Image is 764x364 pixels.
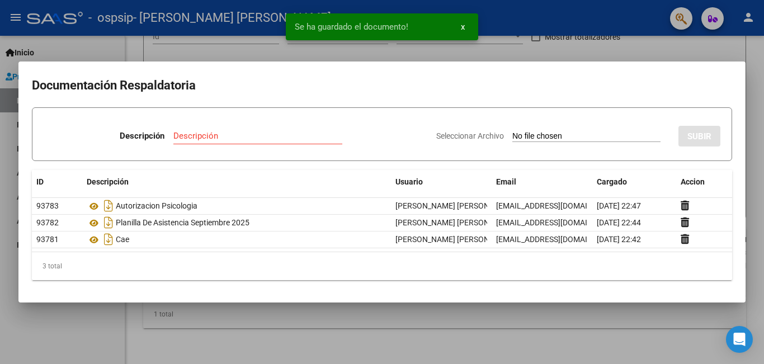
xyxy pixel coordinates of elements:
div: Open Intercom Messenger [726,326,753,353]
span: Email [496,177,516,186]
div: 3 total [32,252,732,280]
i: Descargar documento [101,230,116,248]
datatable-header-cell: Cargado [592,170,676,194]
i: Descargar documento [101,214,116,231]
span: [PERSON_NAME] [PERSON_NAME] - [395,235,521,244]
span: [EMAIL_ADDRESS][DOMAIN_NAME] [496,201,620,210]
span: [EMAIL_ADDRESS][DOMAIN_NAME] [496,218,620,227]
h2: Documentación Respaldatoria [32,75,732,96]
span: 93782 [36,218,59,227]
span: SUBIR [687,131,711,141]
span: [EMAIL_ADDRESS][DOMAIN_NAME] [496,235,620,244]
span: Accion [681,177,705,186]
datatable-header-cell: Usuario [391,170,492,194]
span: 93783 [36,201,59,210]
div: Autorizacion Psicologia [87,197,386,215]
button: SUBIR [678,126,720,146]
div: Cae [87,230,386,248]
span: Usuario [395,177,423,186]
datatable-header-cell: Email [492,170,592,194]
span: Cargado [597,177,627,186]
span: [PERSON_NAME] [PERSON_NAME] - [395,218,521,227]
span: Descripción [87,177,129,186]
p: Descripción [120,130,164,143]
datatable-header-cell: Accion [676,170,732,194]
span: 93781 [36,235,59,244]
span: ID [36,177,44,186]
span: Se ha guardado el documento! [295,21,408,32]
datatable-header-cell: ID [32,170,82,194]
span: [DATE] 22:44 [597,218,641,227]
span: [PERSON_NAME] [PERSON_NAME] - [395,201,521,210]
span: x [461,22,465,32]
datatable-header-cell: Descripción [82,170,391,194]
div: Planilla De Asistencia Septiembre 2025 [87,214,386,231]
span: [DATE] 22:47 [597,201,641,210]
span: [DATE] 22:42 [597,235,641,244]
i: Descargar documento [101,197,116,215]
span: Seleccionar Archivo [436,131,504,140]
button: x [452,17,474,37]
